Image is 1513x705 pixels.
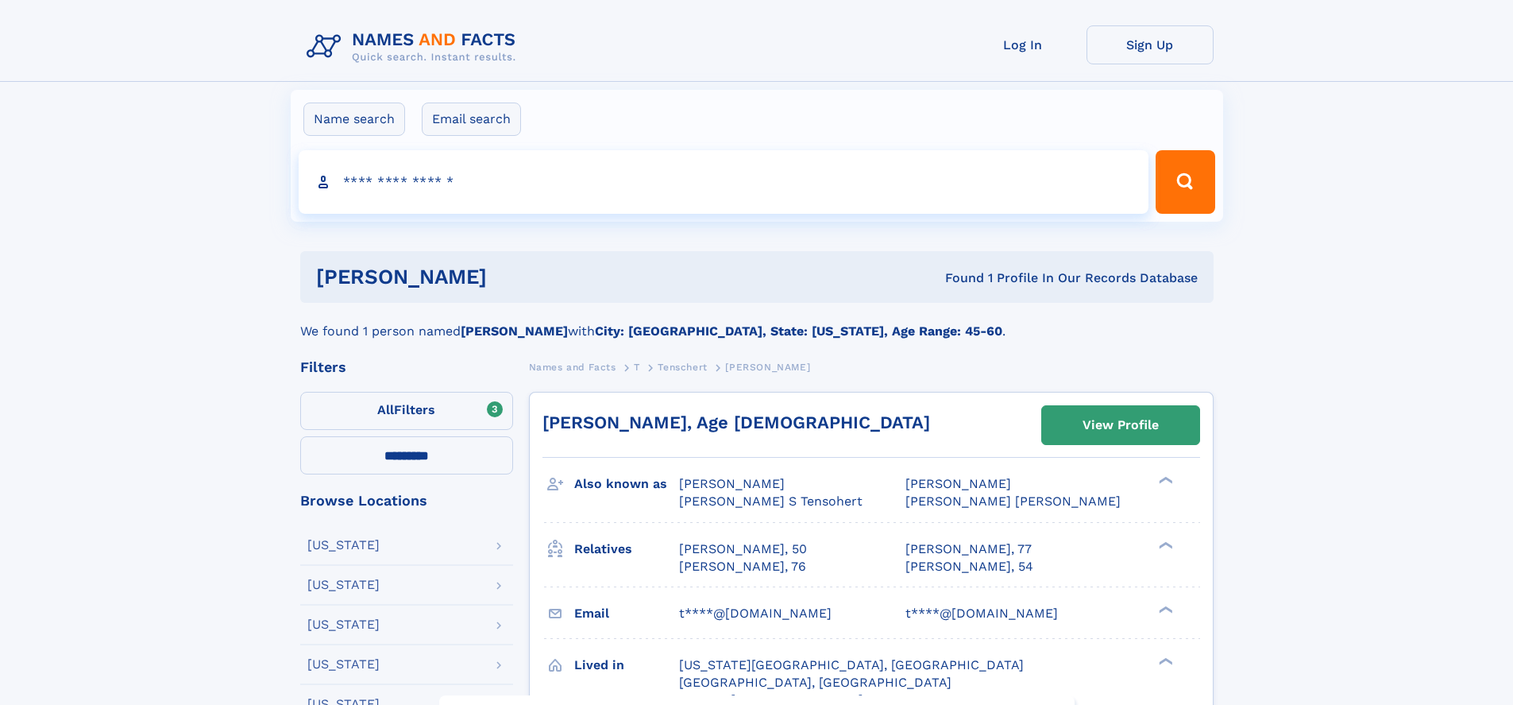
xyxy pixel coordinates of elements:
[529,357,616,377] a: Names and Facts
[959,25,1087,64] a: Log In
[307,618,380,631] div: [US_STATE]
[634,362,640,373] span: T
[300,392,513,430] label: Filters
[1083,407,1159,444] div: View Profile
[300,494,513,508] div: Browse Locations
[1155,604,1174,614] div: ❯
[905,494,1121,509] span: [PERSON_NAME] [PERSON_NAME]
[299,150,1149,214] input: search input
[658,362,707,373] span: Tenschert
[307,539,380,552] div: [US_STATE]
[679,558,806,575] a: [PERSON_NAME], 76
[461,323,568,339] b: [PERSON_NAME]
[1042,406,1199,444] a: View Profile
[303,103,405,136] label: Name search
[658,357,707,377] a: Tenschert
[316,267,716,287] h1: [PERSON_NAME]
[1155,540,1174,550] div: ❯
[679,476,785,491] span: [PERSON_NAME]
[1156,150,1214,214] button: Search Button
[542,413,930,432] a: [PERSON_NAME], Age [DEMOGRAPHIC_DATA]
[307,658,380,671] div: [US_STATE]
[300,360,513,374] div: Filters
[679,494,863,509] span: [PERSON_NAME] S Tensohert
[300,303,1214,341] div: We found 1 person named with .
[574,652,679,679] h3: Lived in
[679,657,1024,672] span: [US_STATE][GEOGRAPHIC_DATA], [GEOGRAPHIC_DATA]
[595,323,1002,339] b: City: [GEOGRAPHIC_DATA], State: [US_STATE], Age Range: 45-60
[574,600,679,627] h3: Email
[574,536,679,563] h3: Relatives
[905,558,1033,575] a: [PERSON_NAME], 54
[377,402,394,417] span: All
[1155,475,1174,486] div: ❯
[905,540,1032,558] a: [PERSON_NAME], 77
[307,579,380,591] div: [US_STATE]
[1087,25,1214,64] a: Sign Up
[725,362,810,373] span: [PERSON_NAME]
[300,25,529,68] img: Logo Names and Facts
[1155,656,1174,666] div: ❯
[634,357,640,377] a: T
[422,103,521,136] label: Email search
[679,675,951,690] span: [GEOGRAPHIC_DATA], [GEOGRAPHIC_DATA]
[716,269,1198,287] div: Found 1 Profile In Our Records Database
[574,471,679,498] h3: Also known as
[905,476,1011,491] span: [PERSON_NAME]
[679,540,807,558] a: [PERSON_NAME], 50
